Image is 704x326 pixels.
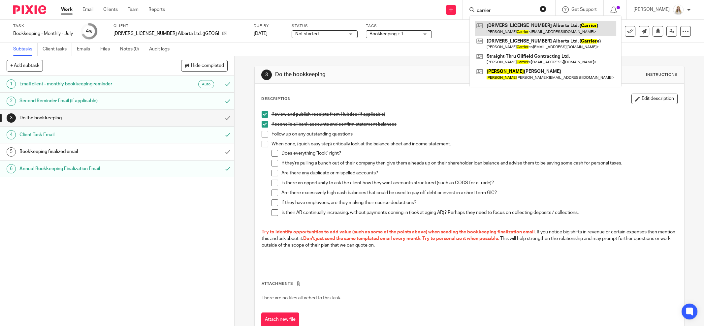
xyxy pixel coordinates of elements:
[633,6,670,13] p: [PERSON_NAME]
[281,160,677,166] p: If they're pulling a bunch out of their company then give them a heads up on their shareholder lo...
[103,6,118,13] a: Clients
[7,164,16,173] div: 6
[262,282,293,285] span: Attachments
[281,180,677,186] p: Is there an opportunity to ask the client how they want accounts structured (such as COGS for a t...
[82,6,93,13] a: Email
[275,71,483,78] h1: Do the bookkeeping
[281,190,677,196] p: Are there excessively high cash balances that could be used to pay off debt or invest in a short ...
[295,32,319,36] span: Not started
[13,43,38,56] a: Subtasks
[13,23,73,29] label: Task
[272,121,677,128] p: Reconcile all bank accounts and confirm statement balances
[254,31,268,36] span: [DATE]
[7,113,16,123] div: 3
[262,229,677,249] p: If you notice big shifts in revenue or certain expenses then mention this and ask about it. This ...
[19,164,149,174] h1: Annual Bookkeeping Finalization Email
[7,79,16,89] div: 1
[261,70,272,80] div: 3
[148,6,165,13] a: Reports
[77,43,95,56] a: Emails
[571,7,597,12] span: Get Support
[89,30,92,33] small: /6
[128,6,139,13] a: Team
[369,32,404,36] span: Bookkeeping + 1
[366,23,432,29] label: Tags
[272,111,677,118] p: Review and publish receipts from Hubdoc (if applicable)
[261,96,291,102] p: Description
[100,43,115,56] a: Files
[113,30,219,37] p: [DRIVERS_LICENSE_NUMBER] Alberta Ltd. ([GEOGRAPHIC_DATA])
[540,6,546,12] button: Clear
[198,80,214,88] div: Auto
[19,130,149,140] h1: Client Task Email
[303,236,499,241] span: Don't just send the same templated email every month. Try to personalize it when possible.
[13,5,46,14] img: Pixie
[292,23,358,29] label: Status
[254,23,283,29] label: Due by
[281,150,677,157] p: Does everything "look" right?
[272,141,677,147] p: When done, (quick easy step) critically look at the balance sheet and income statement.
[19,79,149,89] h1: Email client - monthly bookkeeping reminder
[673,5,684,15] img: Headshot%2011-2024%20white%20background%20square%202.JPG
[7,147,16,157] div: 5
[476,8,535,14] input: Search
[7,130,16,139] div: 4
[272,131,677,137] p: Follow up on any outstanding questions
[181,60,228,71] button: Hide completed
[7,60,43,71] button: + Add subtask
[86,27,92,35] div: 4
[191,63,224,69] span: Hide completed
[281,199,677,206] p: If they have employees, are they making their source deductions?
[149,43,175,56] a: Audit logs
[61,6,73,13] a: Work
[13,30,73,37] div: Bookkeeping - Monthly - July
[113,23,245,29] label: Client
[19,96,149,106] h1: Second Reminder Email (if applicable)
[631,94,678,104] button: Edit description
[646,72,678,77] div: Instructions
[281,170,677,176] p: Are there any duplicate or mispelled accounts?
[19,147,149,157] h1: Bookkeeping finalized email
[262,230,536,234] span: Try to identify opportunities to add value (such as some of the points above) when sending the bo...
[120,43,144,56] a: Notes (0)
[7,97,16,106] div: 2
[262,296,341,300] span: There are no files attached to this task.
[19,113,149,123] h1: Do the bookkeeping
[43,43,72,56] a: Client tasks
[281,209,677,216] p: Is their AR continually increasing, without payments coming in (look at aging AR)? Perhaps they n...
